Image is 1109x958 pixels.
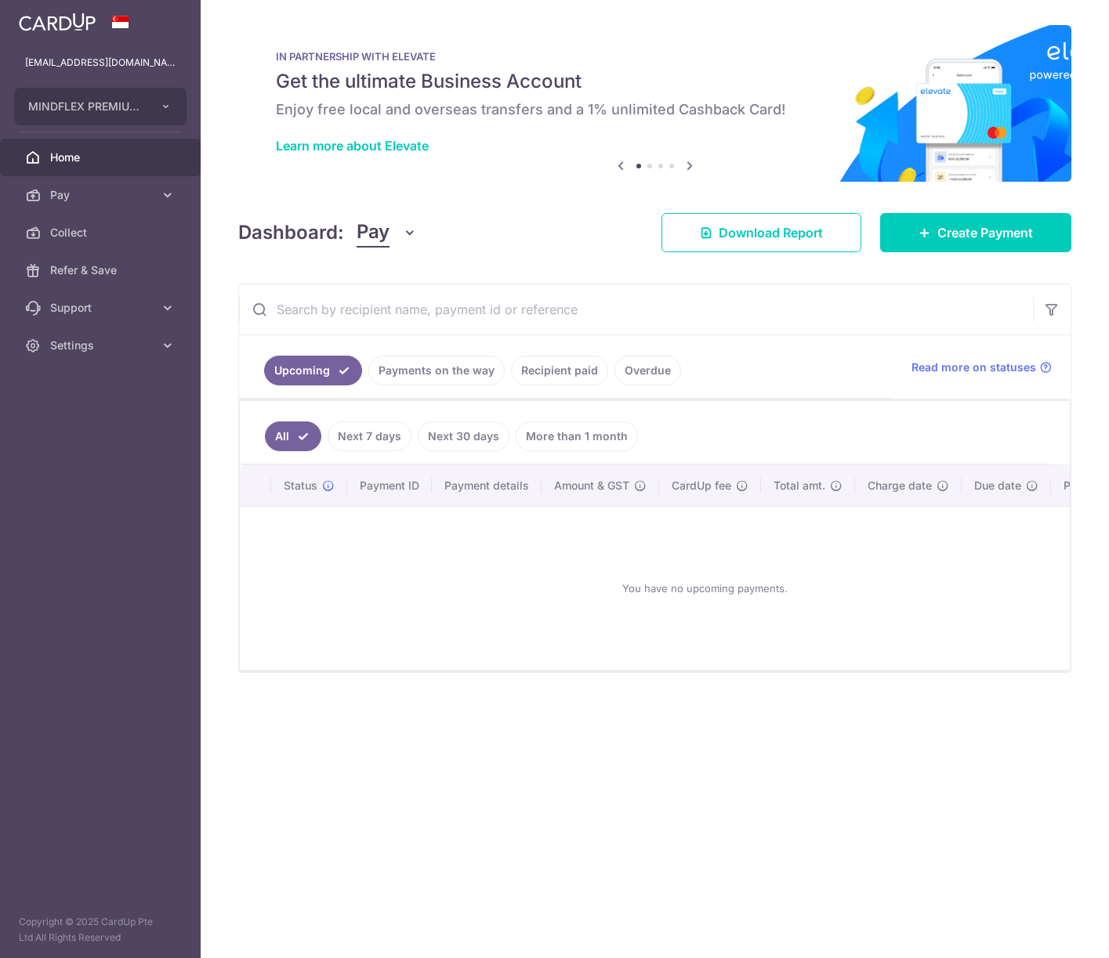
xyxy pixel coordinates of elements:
h5: Get the ultimate Business Account [276,69,1034,94]
th: Payment details [432,465,542,506]
span: Total amt. [774,478,825,493]
a: Recipient paid [511,356,608,385]
p: IN PARTNERSHIP WITH ELEVATE [276,50,1034,63]
button: Pay [357,218,417,248]
a: Next 30 days [418,421,509,451]
span: MINDFLEX PREMIUM PTE. LTD. [28,99,144,114]
a: All [265,421,321,451]
img: Renovation banner [238,25,1071,182]
span: Download Report [719,223,823,242]
span: Due date [974,478,1021,493]
span: Create Payment [937,223,1033,242]
a: Overdue [614,356,681,385]
span: Collect [50,225,154,240]
span: CardUp fee [672,478,731,493]
a: Payments on the way [368,356,505,385]
a: Upcoming [264,356,362,385]
span: Read more on statuses [911,360,1036,375]
h6: Enjoy free local and overseas transfers and a 1% unlimited Cashback Card! [276,100,1034,119]
h4: Dashboard: [238,219,344,247]
button: MINDFLEX PREMIUM PTE. LTD. [14,88,187,125]
a: More than 1 month [516,421,638,451]
span: Settings [50,338,154,353]
a: Learn more about Elevate [276,138,429,154]
a: Download Report [661,213,861,252]
span: Refer & Save [50,262,154,278]
span: Support [50,300,154,316]
span: Charge date [868,478,932,493]
p: [EMAIL_ADDRESS][DOMAIN_NAME] [25,55,176,70]
span: Amount & GST [554,478,629,493]
span: Pay [357,218,390,248]
span: Home [50,150,154,165]
a: Create Payment [880,213,1071,252]
a: Read more on statuses [911,360,1052,375]
a: Next 7 days [328,421,411,451]
span: Pay [50,187,154,203]
img: CardUp [19,13,96,31]
th: Payment ID [347,465,432,506]
input: Search by recipient name, payment id or reference [239,284,1033,334]
span: Status [284,478,317,493]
